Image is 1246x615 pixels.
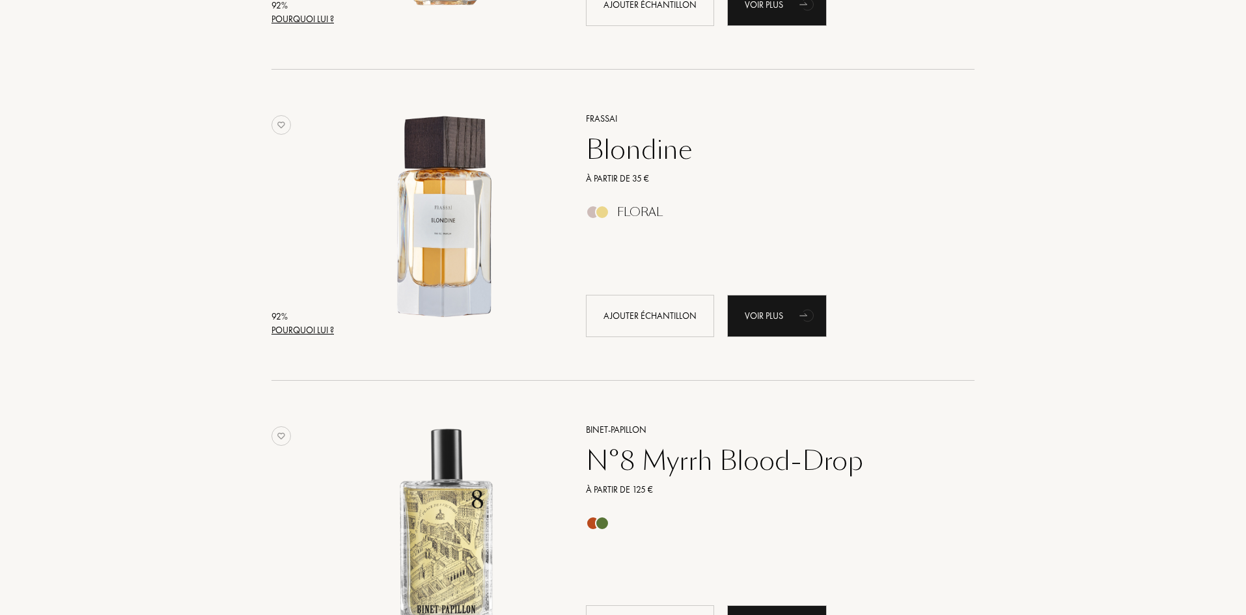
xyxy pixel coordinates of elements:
div: animation [795,302,821,328]
div: 92 % [271,310,334,323]
a: Binet-Papillon [576,423,956,437]
div: Pourquoi lui ? [271,12,334,26]
a: Frassai [576,112,956,126]
div: Pourquoi lui ? [271,323,334,337]
img: no_like_p.png [271,426,291,446]
div: Ajouter échantillon [586,295,714,337]
a: Blondine [576,134,956,165]
a: Floral [576,209,956,223]
a: À partir de 35 € [576,172,956,185]
img: Blondine Frassai [339,110,555,327]
a: Blondine Frassai [339,96,566,351]
a: À partir de 125 € [576,483,956,497]
a: Voir plusanimation [727,295,827,337]
div: Floral [617,205,663,219]
img: no_like_p.png [271,115,291,135]
a: N°8 Myrrh Blood-Drop [576,445,956,476]
div: Voir plus [727,295,827,337]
